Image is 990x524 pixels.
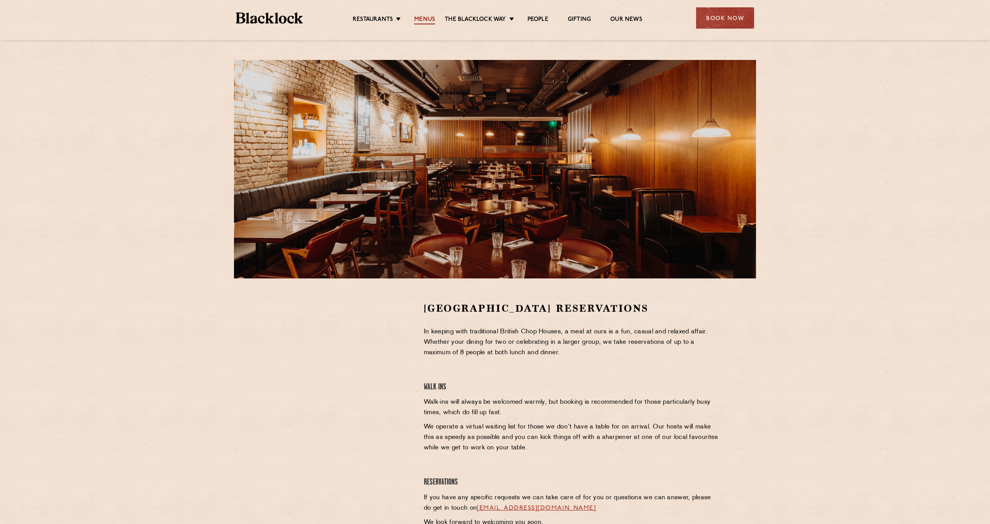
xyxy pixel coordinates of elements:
iframe: OpenTable make booking widget [298,302,384,418]
h2: [GEOGRAPHIC_DATA] Reservations [424,302,720,315]
p: Walk-ins will always be welcomed warmly, but booking is recommended for those particularly busy t... [424,397,720,418]
a: Restaurants [353,16,393,24]
div: Book Now [696,7,754,29]
a: [EMAIL_ADDRESS][DOMAIN_NAME] [477,505,596,511]
a: People [527,16,548,24]
p: If you have any specific requests we can take care of for you or questions we can answer, please ... [424,493,720,514]
img: BL_Textured_Logo-footer-cropped.svg [236,12,303,24]
a: Menus [414,16,435,24]
h4: Reservations [424,477,720,488]
a: Our News [610,16,642,24]
a: The Blacklock Way [445,16,506,24]
p: In keeping with traditional British Chop Houses, a meal at ours is a fun, casual and relaxed affa... [424,327,720,358]
h4: Walk Ins [424,382,720,393]
p: We operate a virtual waiting list for those we don’t have a table for on arrival. Our hosts will ... [424,422,720,453]
a: Gifting [568,16,591,24]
